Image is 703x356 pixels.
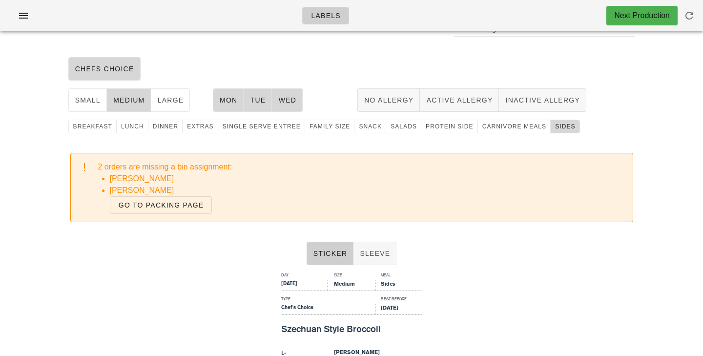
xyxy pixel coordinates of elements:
div: Best Before [375,296,422,304]
button: medium [107,88,151,112]
div: Next Production [614,10,670,21]
div: Szechuan Style Broccoli [281,319,422,339]
button: Sleeve [353,242,396,265]
span: Inactive Allergy [505,96,580,104]
div: [DATE] [375,304,422,315]
span: carnivore meals [482,123,547,130]
div: 2 orders are missing a bin assignment: [98,161,625,214]
a: Go to Packing Page [110,196,212,214]
button: single serve entree [218,120,305,133]
div: [DATE] [281,280,328,291]
button: Sides [551,120,579,133]
div: Exclude Tags [454,21,635,37]
li: [PERSON_NAME] [110,173,625,185]
button: protein side [421,120,478,133]
button: Sticker [307,242,354,265]
span: dinner [152,123,179,130]
span: family size [309,123,350,130]
button: dinner [148,120,183,133]
a: Labels [302,7,349,24]
button: Salads [386,120,421,133]
span: snack [358,123,382,130]
div: Chef's Choice [281,304,375,315]
span: Sticker [313,250,348,257]
button: large [151,88,190,112]
span: Go to Packing Page [118,201,204,209]
div: Medium [328,280,375,291]
button: small [68,88,107,112]
span: chefs choice [75,65,134,73]
button: snack [354,120,386,133]
li: [PERSON_NAME] [110,185,625,196]
div: Meal [375,272,422,280]
button: Tue [244,88,272,112]
span: breakfast [73,123,112,130]
span: Wed [278,96,296,104]
div: Type [281,296,375,304]
span: No Allergy [364,96,414,104]
button: Wed [272,88,303,112]
button: family size [305,120,354,133]
button: Active Allergy [420,88,499,112]
span: large [157,96,184,104]
button: No Allergy [357,88,420,112]
button: breakfast [68,120,117,133]
span: small [75,96,101,104]
div: Sides [375,280,422,291]
button: extras [183,120,218,133]
span: medium [113,96,145,104]
span: Salads [390,123,417,130]
span: protein side [425,123,474,130]
button: carnivore meals [478,120,551,133]
span: lunch [121,123,144,130]
span: single serve entree [222,123,301,130]
button: Mon [213,88,244,112]
span: Sleeve [359,250,390,257]
div: Day [281,272,328,280]
span: Labels [310,12,341,20]
span: Mon [219,96,238,104]
span: extras [186,123,214,130]
span: Active Allergy [426,96,493,104]
button: chefs choice [68,57,141,81]
div: Size [328,272,375,280]
button: Inactive Allergy [499,88,586,112]
span: Tue [249,96,266,104]
button: lunch [117,120,148,133]
span: Sides [555,123,575,130]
